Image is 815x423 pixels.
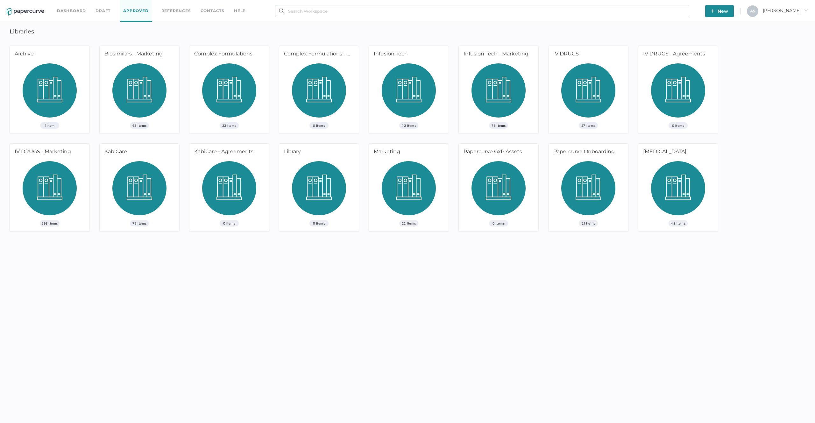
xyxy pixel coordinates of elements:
a: Papercurve Onboarding21 Items [549,144,628,231]
span: 68 Items [130,122,149,129]
img: library_icon.d60aa8ac.svg [202,63,256,122]
h3: Libraries [10,28,34,35]
img: library_icon.d60aa8ac.svg [382,161,436,220]
div: Papercurve GxP Assets [459,144,536,161]
a: Library0 Items [279,144,359,231]
span: 43 Items [669,220,688,226]
div: Archive [10,46,87,63]
span: 22 Items [220,122,239,129]
img: library_icon.d60aa8ac.svg [651,161,705,220]
span: 0 Items [220,220,239,226]
img: library_icon.d60aa8ac.svg [471,161,526,220]
img: library_icon.d60aa8ac.svg [292,63,346,122]
i: arrow_right [804,8,808,12]
span: 21 Items [579,220,598,226]
span: 43 Items [399,122,418,129]
div: Biosimilars - Marketing [100,46,177,63]
img: papercurve-logo-colour.7244d18c.svg [7,8,44,16]
div: Infusion Tech - Marketing [459,46,536,63]
img: library_icon.d60aa8ac.svg [112,161,167,220]
img: library_icon.d60aa8ac.svg [23,161,77,220]
div: Marketing [369,144,446,161]
input: Search Workspace [275,5,689,17]
a: KabiCare - Agreements0 Items [189,144,269,231]
button: New [705,5,734,17]
img: library_icon.d60aa8ac.svg [112,63,167,122]
span: 0 Items [309,122,329,129]
div: IV DRUGS [549,46,626,63]
img: plus-white.e19ec114.svg [711,9,714,13]
img: search.bf03fe8b.svg [279,9,284,14]
span: 0 Items [489,220,508,226]
span: New [711,5,728,17]
a: Dashboard [57,7,86,14]
div: Library [279,144,357,161]
a: Infusion Tech43 Items [369,46,449,133]
span: 0 Items [669,122,688,129]
span: 27 Items [579,122,598,129]
a: Draft [96,7,110,14]
a: Contacts [201,7,224,14]
span: 593 Items [40,220,60,226]
a: IV DRUGS - Marketing593 Items [10,144,89,231]
a: Archive1 Item [10,46,89,133]
a: Marketing22 Items [369,144,449,231]
img: library_icon.d60aa8ac.svg [471,63,526,122]
div: KabiCare - Agreements [189,144,267,161]
a: Biosimilars - Marketing68 Items [100,46,179,133]
a: Papercurve GxP Assets0 Items [459,144,538,231]
div: IV DRUGS - Agreements [638,46,716,63]
div: [MEDICAL_DATA] [638,144,716,161]
img: library_icon.d60aa8ac.svg [202,161,256,220]
a: IV DRUGS27 Items [549,46,628,133]
a: Complex Formulations22 Items [189,46,269,133]
span: 0 Items [309,220,329,226]
div: help [234,7,246,14]
img: library_icon.d60aa8ac.svg [382,63,436,122]
a: Complex Formulations - Agreements0 Items [279,46,359,133]
div: KabiCare [100,144,177,161]
img: library_icon.d60aa8ac.svg [651,63,705,122]
a: KabiCare79 Items [100,144,179,231]
div: Complex Formulations - Agreements [279,46,357,63]
span: 22 Items [399,220,418,226]
div: IV DRUGS - Marketing [10,144,87,161]
div: Complex Formulations [189,46,267,63]
div: Papercurve Onboarding [549,144,626,161]
span: 73 Items [489,122,508,129]
img: library_icon.d60aa8ac.svg [23,63,77,122]
a: IV DRUGS - Agreements0 Items [638,46,718,133]
span: A S [750,9,755,13]
img: library_icon.d60aa8ac.svg [292,161,346,220]
div: Infusion Tech [369,46,446,63]
span: 79 Items [130,220,149,226]
a: [MEDICAL_DATA]43 Items [638,144,718,231]
img: library_icon.d60aa8ac.svg [561,161,615,220]
img: library_icon.d60aa8ac.svg [561,63,615,122]
span: 1 Item [40,122,59,129]
span: [PERSON_NAME] [763,8,808,13]
a: Infusion Tech - Marketing73 Items [459,46,538,133]
a: References [161,7,191,14]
